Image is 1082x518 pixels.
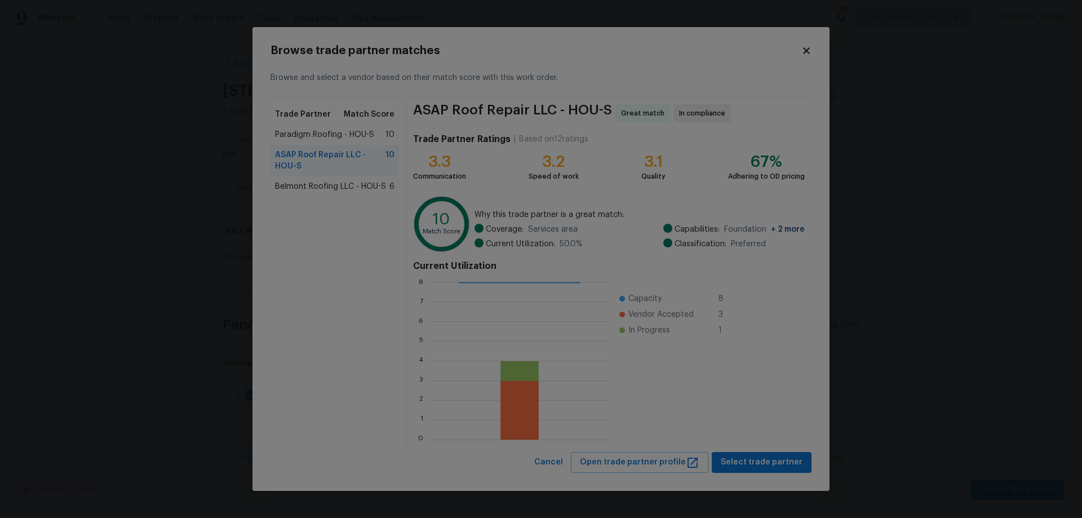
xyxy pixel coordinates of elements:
span: + 2 more [771,225,805,233]
span: 8 [719,293,737,304]
text: 0 [418,436,423,443]
span: Why this trade partner is a great match: [475,209,805,220]
span: 1 [719,325,737,336]
span: Classification: [675,238,726,250]
button: Open trade partner profile [571,452,708,473]
span: 10 [385,129,394,140]
div: 3.1 [641,156,666,167]
span: Belmont Roofing LLC - HOU-S [275,181,386,192]
div: Quality [641,171,666,182]
div: 3.3 [413,156,466,167]
text: 6 [419,318,423,325]
div: Based on 12 ratings [519,134,588,145]
div: Browse and select a vendor based on their match score with this work order. [270,59,812,98]
span: 6 [389,181,394,192]
span: Match Score [344,109,394,120]
span: ASAP Roof Repair LLC - HOU-S [413,104,612,122]
text: 1 [420,417,423,423]
span: Capacity [628,293,662,304]
span: Preferred [731,238,766,250]
button: Cancel [530,452,567,473]
div: | [511,134,519,145]
div: Communication [413,171,466,182]
h4: Current Utilization [413,260,805,272]
text: 3 [419,377,423,384]
div: 67% [728,156,805,167]
span: Coverage: [486,224,524,235]
span: Current Utilization: [486,238,555,250]
span: Paradigm Roofing - HOU-S [275,129,374,140]
span: In Progress [628,325,670,336]
text: Match Score [423,229,460,235]
span: 10 [385,149,394,172]
button: Select trade partner [712,452,812,473]
span: ASAP Roof Repair LLC - HOU-S [275,149,385,172]
span: Vendor Accepted [628,309,694,320]
text: 7 [420,298,423,305]
span: Open trade partner profile [580,455,699,470]
span: Services area [528,224,578,235]
span: Great match [621,108,669,119]
div: Speed of work [529,171,579,182]
div: Adhering to OD pricing [728,171,805,182]
h2: Browse trade partner matches [270,45,801,56]
h4: Trade Partner Ratings [413,134,511,145]
span: 50.0 % [560,238,583,250]
span: Capabilities: [675,224,720,235]
div: 3.2 [529,156,579,167]
text: 10 [433,211,450,227]
span: Foundation [724,224,805,235]
span: In compliance [679,108,730,119]
text: 4 [419,357,423,364]
text: 2 [419,397,423,404]
text: 5 [419,338,423,344]
span: Select trade partner [721,455,802,470]
span: 3 [719,309,737,320]
span: Cancel [534,455,563,470]
text: 8 [419,278,423,285]
span: Trade Partner [275,109,331,120]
